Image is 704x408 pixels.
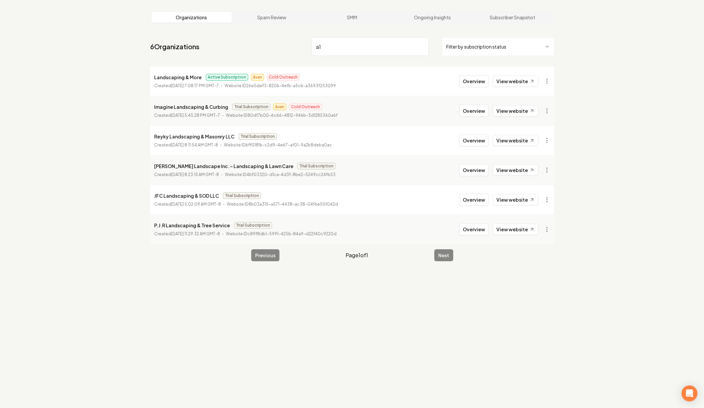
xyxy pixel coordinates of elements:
span: Trial Subscription [223,192,261,199]
p: Created [154,171,219,178]
p: Created [154,142,218,148]
p: Reyky Landscaping & Masonry LLC [154,132,235,140]
button: Overview [459,194,489,206]
button: Overview [459,134,489,146]
span: Trial Subscription [232,103,270,110]
a: View website [493,135,538,146]
time: [DATE] 8:23:15 AM GMT-8 [171,172,219,177]
time: [DATE] 8:11:54 AM GMT-8 [171,142,218,147]
a: Subscriber Snapshot [472,12,553,23]
span: Active Subscription [206,74,248,81]
p: Website ID 26e5def3-820b-4efb-a5cb-a3693f253099 [225,83,336,89]
p: Created [154,231,220,237]
a: 6Organizations [150,42,199,51]
a: Spam Review [232,12,312,23]
button: Overview [459,164,489,176]
p: Created [154,112,220,119]
a: Ongoing Insights [392,12,472,23]
a: View website [493,224,538,235]
button: Overview [459,75,489,87]
p: Imagine Landscaping & Curbing [154,103,228,111]
span: Cold Outreach [267,74,300,81]
p: Landscaping & More [154,73,202,81]
span: Trial Subscription [234,222,272,229]
span: Avan [273,103,286,110]
button: Overview [459,223,489,235]
p: Created [154,201,221,208]
span: Page 1 of 1 [346,251,368,259]
span: Cold Outreach [289,103,322,110]
time: [DATE] 7:08:17 PM GMT-7 [171,83,219,88]
a: View website [493,164,538,176]
p: Website ID 8b03a315-a571-4438-ac38-04f6e55f042d [227,201,338,208]
a: SMM [312,12,392,23]
time: [DATE] 5:02:09 AM GMT-8 [171,202,221,207]
p: Created [154,83,219,89]
a: View website [493,76,538,87]
a: Organizations [151,12,232,23]
input: Search by name or ID [312,37,429,56]
p: Website ID bff0181b-c2d9-4e67-af01-9a2b8deba0ac [224,142,332,148]
button: Overview [459,105,489,117]
span: Trial Subscription [297,163,336,169]
div: Open Intercom Messenger [681,385,697,401]
a: View website [493,105,538,116]
p: [PERSON_NAME] Landscape Inc. - Landscaping & Lawn Care [154,162,293,170]
p: JFC Landscaping & SOD LLC [154,192,219,200]
p: P.J.R Landscaping & Tree Service [154,221,230,229]
p: Website ID 4bf03320-d1ca-4d3f-8be2-5249cc24fb53 [225,171,336,178]
p: Website ID 80df7b00-6c66-4812-946b-3d1285360a6f [226,112,338,119]
p: Website ID c89f8db1-5991-425b-84a9-d22f40c9220d [226,231,337,237]
time: [DATE] 11:29:32 AM GMT-8 [171,231,220,236]
span: Trial Subscription [239,133,277,140]
time: [DATE] 5:45:28 PM GMT-7 [171,113,220,118]
span: Avan [251,74,264,81]
a: View website [493,194,538,205]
